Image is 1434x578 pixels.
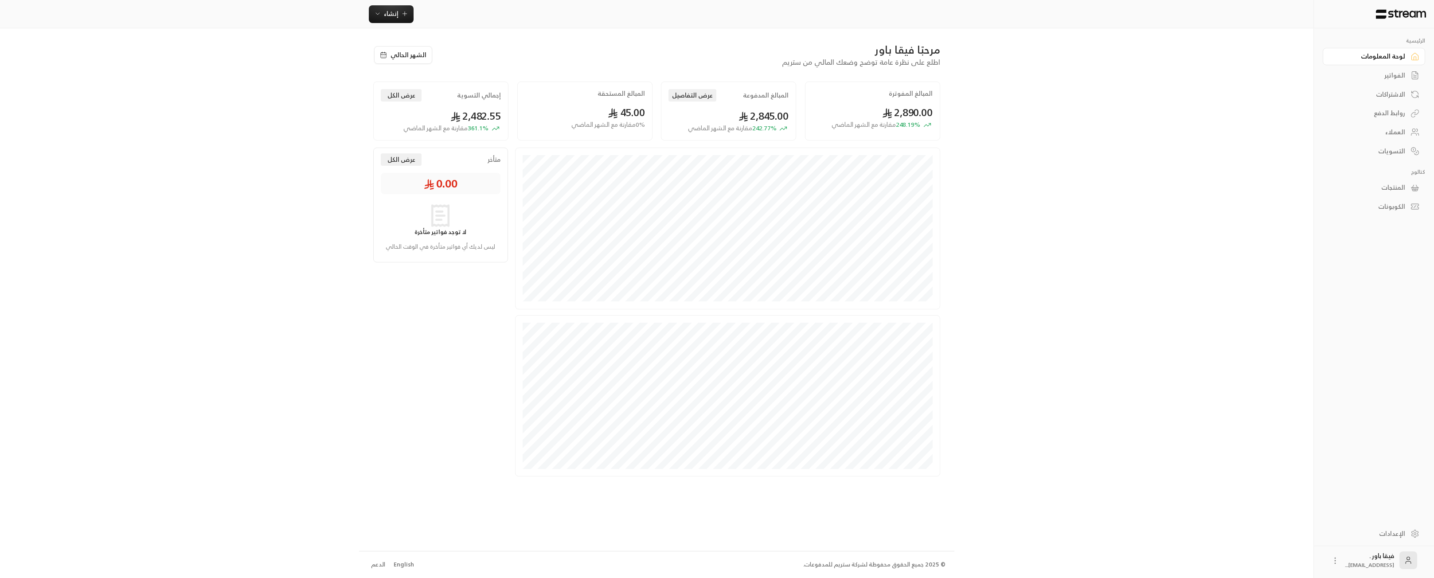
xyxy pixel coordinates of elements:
a: التسويات [1323,142,1425,160]
span: 248.19 % [832,120,920,129]
a: الاشتراكات [1323,86,1425,103]
span: متأخر [488,155,500,164]
div: المنتجات [1334,183,1405,192]
p: ليس لديك أي فواتير متأخرة في الوقت الحالي [385,242,496,251]
div: الاشتراكات [1334,90,1405,99]
div: العملاء [1334,128,1405,137]
span: 2,845.00 [738,107,789,125]
span: 2,482.55 [450,107,501,125]
a: الإعدادات [1323,525,1425,542]
a: الكوبونات [1323,198,1425,215]
span: [EMAIL_ADDRESS].... [1345,560,1394,570]
span: مقارنة مع الشهر الماضي [832,119,896,130]
h2: المبالغ المفوترة [889,89,933,98]
a: المنتجات [1323,179,1425,196]
button: عرض التفاصيل [668,89,716,102]
p: الرئيسية [1323,37,1425,44]
button: عرض الكل [381,153,422,166]
span: 2,890.00 [882,103,933,121]
h2: المبالغ المستحقة [598,89,645,98]
h2: إجمالي التسوية [457,91,501,100]
button: عرض الكل [381,89,422,102]
a: العملاء [1323,124,1425,141]
div: الفواتير [1334,71,1405,80]
div: فيقا باور . [1345,551,1394,569]
span: 45.00 [608,103,645,121]
span: 0 % مقارنة مع الشهر الماضي [571,120,645,129]
a: الفواتير [1323,67,1425,84]
div: © 2025 جميع الحقوق محفوظة لشركة ستريم للمدفوعات. [803,560,946,569]
div: الكوبونات [1334,202,1405,211]
span: مقارنة مع الشهر الماضي [403,122,468,133]
img: Logo [1375,9,1427,19]
h2: المبالغ المدفوعة [743,91,789,100]
strong: لا توجد فواتير متأخرة [414,227,466,237]
span: إنشاء [384,8,399,19]
span: مقارنة مع الشهر الماضي [688,122,752,133]
a: الدعم [368,557,388,573]
p: كتالوج [1323,168,1425,176]
div: روابط الدفع [1334,109,1405,117]
button: إنشاء [369,5,414,23]
div: التسويات [1334,147,1405,156]
span: اطلع على نظرة عامة توضح وضعك المالي من ستريم [782,56,940,68]
span: 242.77 % [688,124,777,133]
span: 0.00 [424,176,457,191]
button: الشهر الحالي [374,46,432,64]
a: روابط الدفع [1323,105,1425,122]
div: English [394,560,414,569]
a: لوحة المعلومات [1323,48,1425,65]
div: مرحبًا فيقا باور [442,43,941,57]
div: الإعدادات [1334,529,1405,538]
div: لوحة المعلومات [1334,52,1405,61]
span: 361.1 % [403,124,488,133]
